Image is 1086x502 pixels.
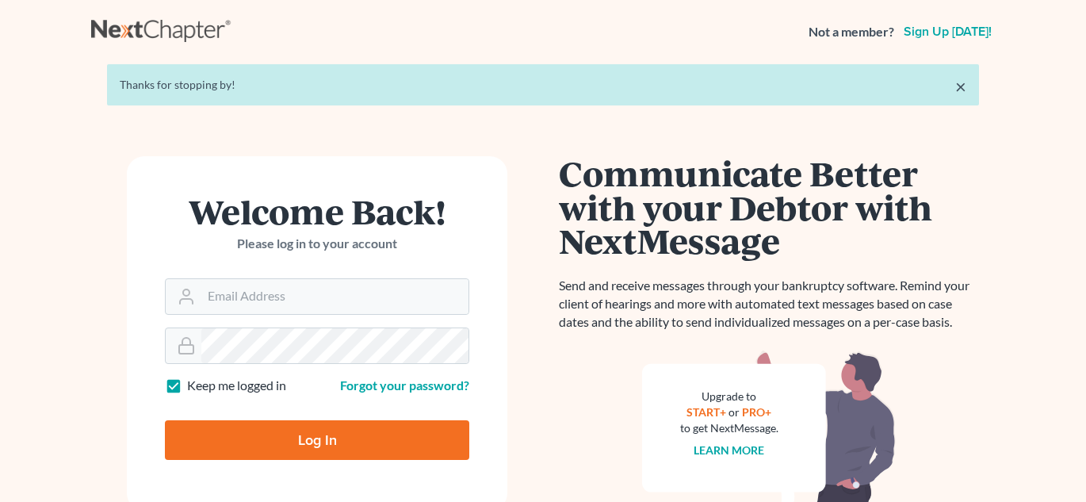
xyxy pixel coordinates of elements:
a: Forgot your password? [340,377,469,393]
a: PRO+ [743,405,772,419]
input: Log In [165,420,469,460]
a: Learn more [694,443,765,457]
strong: Not a member? [809,23,894,41]
span: or [729,405,740,419]
p: Please log in to your account [165,235,469,253]
a: Sign up [DATE]! [901,25,995,38]
p: Send and receive messages through your bankruptcy software. Remind your client of hearings and mo... [559,277,979,331]
input: Email Address [201,279,468,314]
div: Thanks for stopping by! [120,77,966,93]
a: START+ [687,405,727,419]
h1: Welcome Back! [165,194,469,228]
div: Upgrade to [680,389,778,404]
div: to get NextMessage. [680,420,778,436]
label: Keep me logged in [187,377,286,395]
a: × [955,77,966,96]
h1: Communicate Better with your Debtor with NextMessage [559,156,979,258]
